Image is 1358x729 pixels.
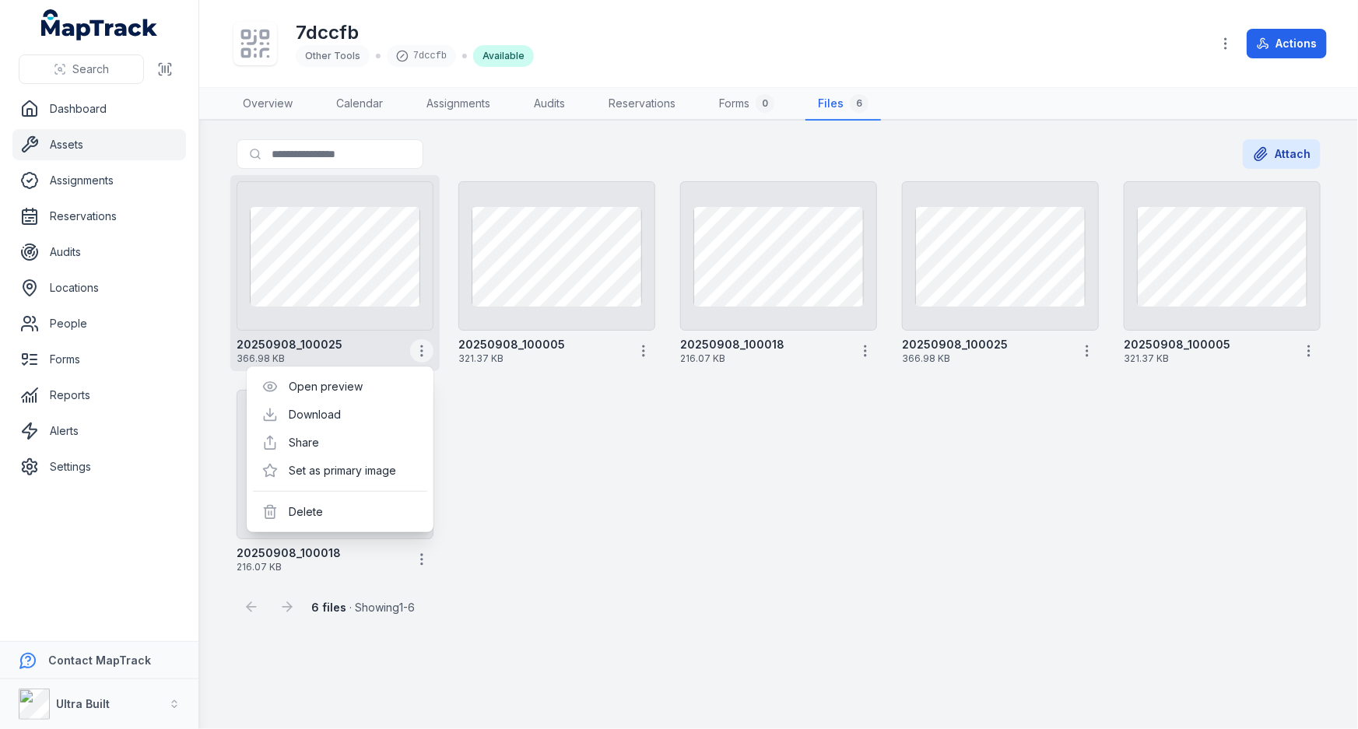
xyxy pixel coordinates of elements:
[237,352,404,365] span: 366.98 KB
[237,337,342,352] strong: 20250908_100025
[458,337,565,352] strong: 20250908_100005
[680,352,847,365] span: 216.07 KB
[253,429,427,457] div: Share
[521,88,577,121] a: Audits
[19,54,144,84] button: Search
[311,601,415,614] span: · Showing 1 - 6
[1243,139,1321,169] button: Attach
[289,407,341,422] a: Download
[12,165,186,196] a: Assignments
[253,498,427,526] div: Delete
[324,88,395,121] a: Calendar
[12,380,186,411] a: Reports
[458,352,626,365] span: 321.37 KB
[41,9,158,40] a: MapTrack
[387,45,456,67] div: 7dccfb
[12,201,186,232] a: Reservations
[72,61,109,77] span: Search
[756,94,774,113] div: 0
[12,129,186,160] a: Assets
[12,272,186,303] a: Locations
[473,45,534,67] div: Available
[56,697,110,710] strong: Ultra Built
[230,88,305,121] a: Overview
[12,308,186,339] a: People
[680,337,784,352] strong: 20250908_100018
[305,50,360,61] span: Other Tools
[850,94,868,113] div: 6
[296,20,534,45] h1: 7dccfb
[48,654,151,667] strong: Contact MapTrack
[12,93,186,124] a: Dashboard
[1124,352,1291,365] span: 321.37 KB
[1247,29,1327,58] button: Actions
[707,88,787,121] a: Forms0
[253,457,427,485] div: Set as primary image
[1124,337,1230,352] strong: 20250908_100005
[237,545,341,561] strong: 20250908_100018
[12,451,186,482] a: Settings
[237,561,404,573] span: 216.07 KB
[12,344,186,375] a: Forms
[902,337,1008,352] strong: 20250908_100025
[253,373,427,401] div: Open preview
[596,88,688,121] a: Reservations
[902,352,1069,365] span: 366.98 KB
[311,601,346,614] strong: 6 files
[12,237,186,268] a: Audits
[414,88,503,121] a: Assignments
[805,88,881,121] a: Files6
[12,415,186,447] a: Alerts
